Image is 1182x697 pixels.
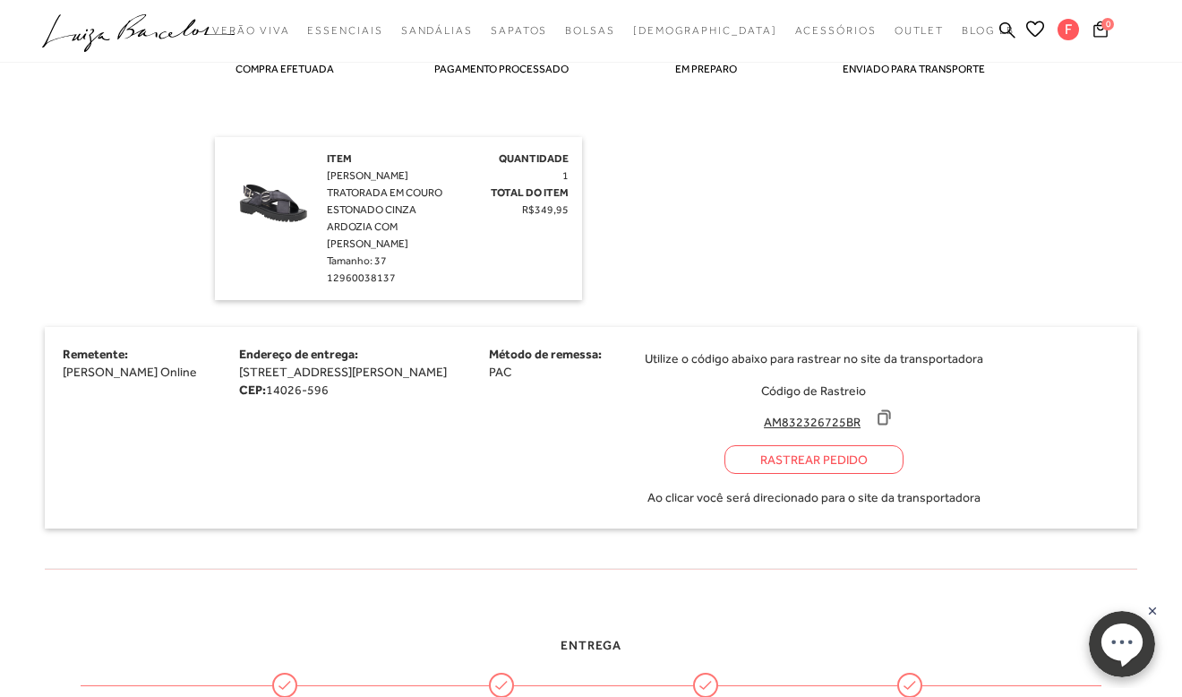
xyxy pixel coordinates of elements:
[565,24,615,37] span: Bolsas
[63,347,128,361] span: Remetente:
[212,14,289,47] a: categoryNavScreenReaderText
[434,63,569,75] span: Pagamento processado
[491,24,547,37] span: Sapatos
[962,24,1014,37] span: BLOG LB
[565,14,615,47] a: categoryNavScreenReaderText
[1049,18,1088,46] button: F
[491,186,569,199] span: Total do Item
[327,169,442,250] span: [PERSON_NAME] TRATORADA EM COURO ESTONADO CINZA ARDOZIA COM [PERSON_NAME]
[218,63,352,75] span: Compra efetuada
[239,347,358,361] span: Endereço de entrega:
[633,24,777,37] span: [DEMOGRAPHIC_DATA]
[1058,19,1079,40] span: F
[401,24,473,37] span: Sandálias
[491,14,547,47] a: categoryNavScreenReaderText
[307,24,382,37] span: Essenciais
[239,365,447,379] span: [STREET_ADDRESS][PERSON_NAME]
[499,152,569,165] span: Quantidade
[212,24,289,37] span: Verão Viva
[489,347,602,361] span: Método de remessa:
[638,63,773,75] span: Em preparo
[724,445,904,474] a: Rastrear Pedido
[761,383,866,398] span: Código de Rastreio
[795,24,877,37] span: Acessórios
[895,24,945,37] span: Outlet
[1088,20,1113,44] button: 0
[327,152,352,165] span: Item
[843,63,977,75] span: Enviado para transporte
[645,349,983,367] span: Utilize o código abaixo para rastrear no site da transportadora
[327,271,396,284] span: 12960038137
[795,14,877,47] a: categoryNavScreenReaderText
[401,14,473,47] a: categoryNavScreenReaderText
[962,14,1014,47] a: BLOG LB
[228,151,318,240] img: SANDÁLIA TRATORADA EM COURO ESTONADO CINZA ARDOZIA COM MAXI FIVELA
[633,14,777,47] a: noSubCategoriesText
[561,638,621,652] span: Entrega
[522,203,569,216] span: R$349,95
[1101,18,1114,30] span: 0
[562,169,569,182] span: 1
[239,383,266,397] strong: CEP:
[895,14,945,47] a: categoryNavScreenReaderText
[307,14,382,47] a: categoryNavScreenReaderText
[63,365,197,379] span: [PERSON_NAME] Online
[266,383,329,397] span: 14026-596
[489,365,511,379] span: PAC
[327,254,387,267] span: Tamanho: 37
[647,488,981,506] span: Ao clicar você será direcionado para o site da transportadora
